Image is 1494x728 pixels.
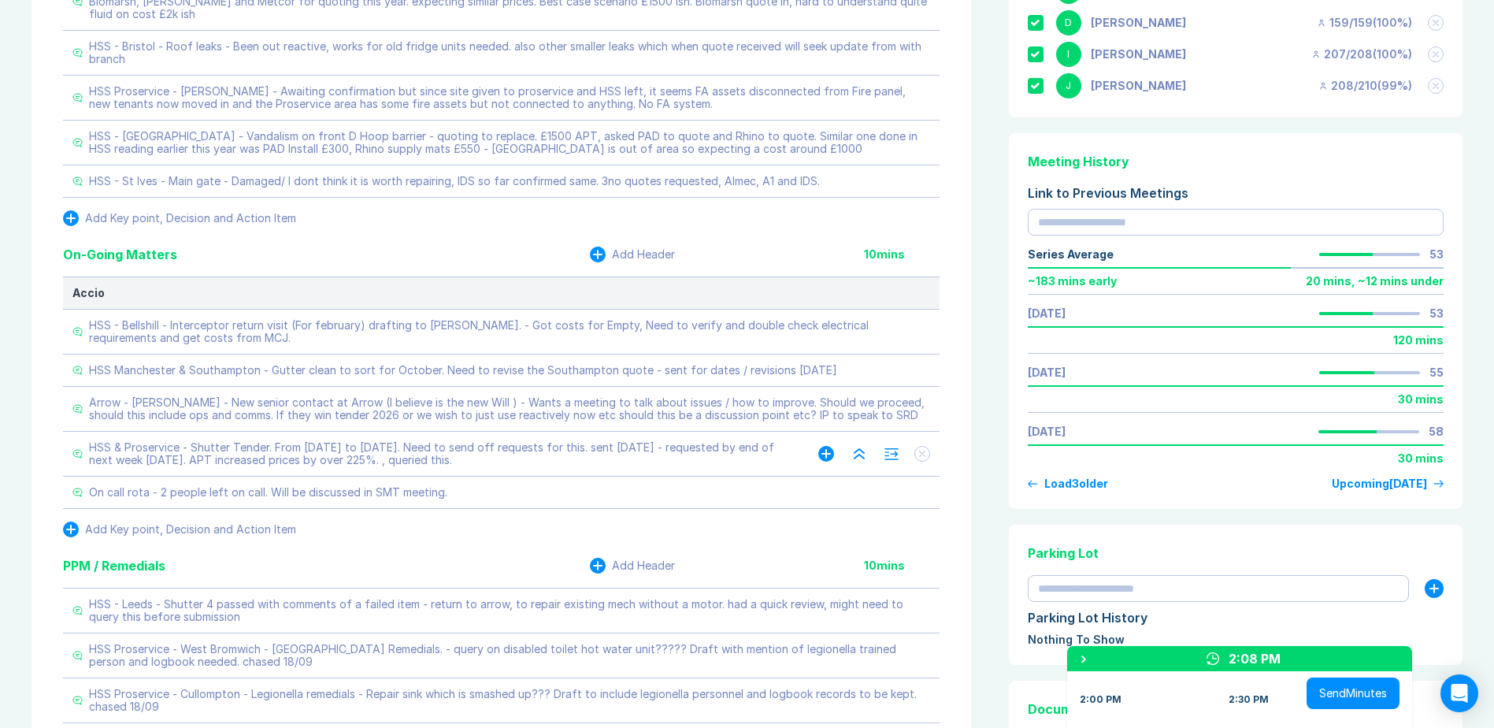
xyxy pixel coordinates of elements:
[1028,275,1117,288] div: ~ 183 mins early
[1307,678,1399,709] button: SendMinutes
[1091,80,1186,92] div: Jonny Welbourn
[1398,393,1444,406] div: 30 mins
[612,248,675,261] div: Add Header
[612,559,675,572] div: Add Header
[1317,17,1412,29] div: 159 / 159 ( 100 %)
[89,364,837,377] div: HSS Manchester & Southampton - Gutter clean to sort for October. Need to revise the Southampton q...
[89,396,930,422] div: Arrow - [PERSON_NAME] - New senior contact at Arrow (I believe is the new Will ) - Wants a meetin...
[1318,80,1412,92] div: 208 / 210 ( 99 %)
[1091,48,1186,61] div: Iain Parnell
[1056,42,1081,67] div: I
[1028,307,1066,320] a: [DATE]
[864,248,940,261] div: 10 mins
[1229,693,1269,706] div: 2:30 PM
[1429,366,1444,379] div: 55
[590,558,675,574] button: Add Header
[1028,366,1066,379] a: [DATE]
[1028,425,1066,438] a: [DATE]
[1028,700,1444,719] div: Documents & Images
[1056,10,1081,35] div: D
[590,247,675,262] button: Add Header
[89,688,930,713] div: HSS Proservice - Cullompton - Legionella remedials - Repair sink which is smashed up??? Draft to ...
[1429,425,1444,438] div: 58
[1429,307,1444,320] div: 53
[1229,649,1281,668] div: 2:08 PM
[89,441,787,466] div: HSS & Proservice - Shutter Tender. From [DATE] to [DATE]. Need to send off requests for this. sen...
[1028,184,1444,202] div: Link to Previous Meetings
[1311,48,1412,61] div: 207 / 208 ( 100 %)
[63,522,296,537] button: Add Key point, Decision and Action Item
[89,319,930,344] div: HSS - Bellshill - Interceptor return visit (For february) drafting to [PERSON_NAME]. - Got costs ...
[1398,452,1444,465] div: 30 mins
[63,556,165,575] div: PPM / Remedials
[89,598,930,623] div: HSS - Leeds - Shutter 4 passed with comments of a failed item - return to arrow, to repair existi...
[63,210,296,226] button: Add Key point, Decision and Action Item
[89,40,930,65] div: HSS - Bristol - Roof leaks - Been out reactive, works for old fridge units needed. also other sma...
[1091,17,1186,29] div: David Hayter
[72,287,930,299] div: Accio
[1429,248,1444,261] div: 53
[89,175,820,188] div: HSS - St Ives - Main gate - Damaged/ I dont think it is worth repairing, IDS so far confirmed sam...
[1306,275,1444,288] div: 20 mins , ~ 12 mins under
[85,523,296,536] div: Add Key point, Decision and Action Item
[1332,477,1427,490] div: Upcoming [DATE]
[1028,152,1444,171] div: Meeting History
[89,486,447,499] div: On call rota - 2 people left on call. Will be discussed in SMT meeting.
[1028,544,1444,563] div: Parking Lot
[1028,608,1444,627] div: Parking Lot History
[864,559,940,572] div: 10 mins
[85,212,296,225] div: Add Key point, Decision and Action Item
[1332,477,1444,490] a: Upcoming[DATE]
[1080,693,1121,706] div: 2:00 PM
[63,245,177,264] div: On-Going Matters
[1028,633,1444,646] div: Nothing To Show
[1056,73,1081,98] div: J
[1393,334,1444,347] div: 120 mins
[1044,477,1108,490] div: Load 3 older
[1028,477,1108,490] button: Load3older
[1440,674,1478,712] div: Open Intercom Messenger
[89,85,930,110] div: HSS Proservice - [PERSON_NAME] - Awaiting confirmation but since site given to proservice and HSS...
[89,643,930,668] div: HSS Proservice - West Bromwich - [GEOGRAPHIC_DATA] Remedials. - query on disabled toilet hot wate...
[89,130,930,155] div: HSS - [GEOGRAPHIC_DATA] - Vandalism on front D Hoop barrier - quoting to replace. £1500 APT, aske...
[1028,248,1114,261] div: Series Average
